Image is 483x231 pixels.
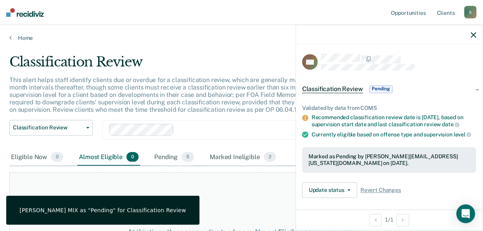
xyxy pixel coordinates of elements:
button: Next Opportunity [397,214,409,226]
span: 2 [264,152,276,162]
span: Pending [369,85,393,93]
div: S [464,6,477,18]
a: Home [9,34,474,41]
span: Classification Review [302,85,363,93]
div: Currently eligible based on offense type and supervision [312,131,476,138]
div: Marked Ineligible [208,149,278,166]
p: This alert helps staff identify clients due or overdue for a classification review, which are gen... [9,76,444,114]
div: Marked as Pending by [PERSON_NAME][EMAIL_ADDRESS][US_STATE][DOMAIN_NAME] on [DATE]. [308,154,470,167]
div: Eligible Now [9,149,65,166]
div: 1 / 1 [296,210,483,230]
span: Classification Review [13,124,83,131]
div: Classification ReviewPending [296,77,483,102]
span: level [454,131,471,138]
div: Classification Review [9,54,444,76]
div: Recommended classification review date is [DATE], based on supervision start date and last classi... [312,115,476,128]
div: Validated by data from COMS [302,105,476,111]
span: 0 [127,152,139,162]
div: Open Intercom Messenger [456,204,475,223]
span: 0 [51,152,63,162]
img: Recidiviz [6,8,44,17]
button: Previous Opportunity [369,214,382,226]
span: 5 [182,152,194,162]
div: Almost Eligible [77,149,140,166]
div: [PERSON_NAME] MIX as "Pending" for Classification Review [20,207,186,214]
button: Update status [302,183,357,198]
span: Revert Changes [360,187,401,193]
div: Pending [153,149,196,166]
